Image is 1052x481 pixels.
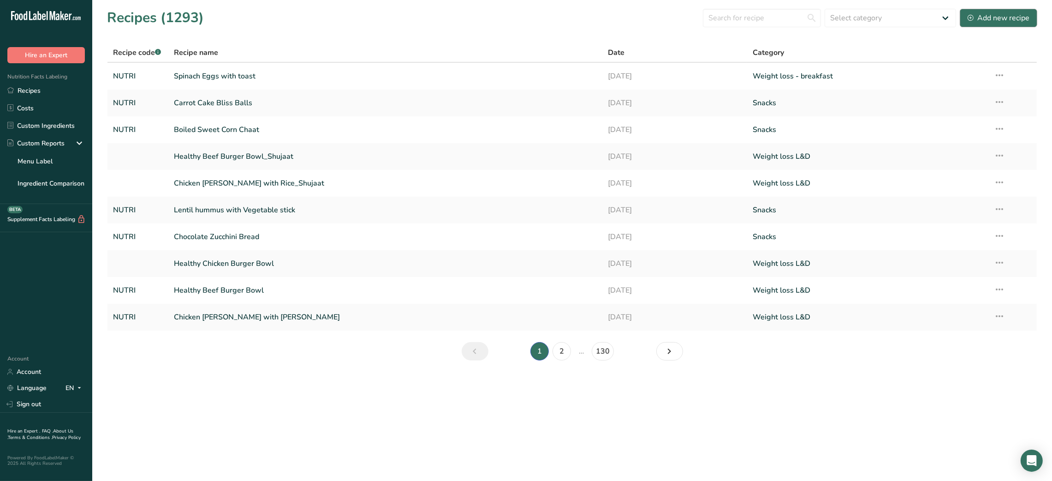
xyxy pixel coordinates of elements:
a: NUTRI [113,307,163,327]
a: Previous page [462,342,488,361]
a: NUTRI [113,281,163,300]
a: Hire an Expert . [7,428,40,434]
a: Language [7,380,47,396]
a: [DATE] [608,66,742,86]
a: Weight loss L&D [753,281,983,300]
a: [DATE] [608,93,742,113]
a: Weight loss L&D [753,307,983,327]
h1: Recipes (1293) [107,7,204,28]
a: Chicken [PERSON_NAME] with [PERSON_NAME] [174,307,597,327]
div: Add new recipe [968,12,1029,24]
a: Snacks [753,120,983,139]
button: Add new recipe [960,9,1037,27]
a: Privacy Policy [52,434,81,441]
a: [DATE] [608,174,742,193]
span: Recipe name [174,47,218,58]
a: Lentil hummus with Vegetable stick [174,200,597,220]
a: [DATE] [608,147,742,166]
a: NUTRI [113,200,163,220]
a: Healthy Beef Burger Bowl [174,281,597,300]
a: [DATE] [608,254,742,273]
a: Next page [656,342,683,361]
a: NUTRI [113,120,163,139]
a: Snacks [753,93,983,113]
a: Snacks [753,200,983,220]
a: Terms & Conditions . [8,434,52,441]
a: Weight loss L&D [753,174,983,193]
input: Search for recipe [703,9,821,27]
a: Page 2. [553,342,571,361]
a: NUTRI [113,93,163,113]
a: [DATE] [608,281,742,300]
a: FAQ . [42,428,53,434]
a: [DATE] [608,307,742,327]
button: Hire an Expert [7,47,85,63]
a: Weight loss L&D [753,147,983,166]
a: Page 130. [592,342,614,361]
span: Recipe code [113,48,161,58]
div: Custom Reports [7,138,65,148]
a: Chocolate Zucchini Bread [174,227,597,247]
a: Weight loss - breakfast [753,66,983,86]
a: NUTRI [113,66,163,86]
a: Carrot Cake Bliss Balls [174,93,597,113]
a: [DATE] [608,227,742,247]
div: EN [65,383,85,394]
a: Chicken [PERSON_NAME] with Rice_Shujaat [174,174,597,193]
a: About Us . [7,428,73,441]
a: Healthy Beef Burger Bowl_Shujaat [174,147,597,166]
a: Healthy Chicken Burger Bowl [174,254,597,273]
a: [DATE] [608,120,742,139]
span: Category [753,47,784,58]
a: Spinach Eggs with toast [174,66,597,86]
a: Snacks [753,227,983,247]
span: Date [608,47,624,58]
div: Powered By FoodLabelMaker © 2025 All Rights Reserved [7,455,85,466]
a: Boiled Sweet Corn Chaat [174,120,597,139]
a: [DATE] [608,200,742,220]
div: BETA [7,206,23,213]
a: NUTRI [113,227,163,247]
div: Open Intercom Messenger [1021,450,1043,472]
a: Weight loss L&D [753,254,983,273]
